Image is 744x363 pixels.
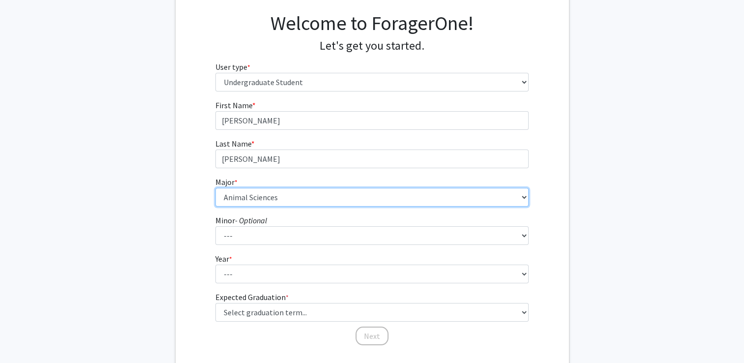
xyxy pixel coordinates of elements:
label: Major [215,176,238,188]
label: Expected Graduation [215,291,289,303]
iframe: Chat [7,319,42,356]
label: Year [215,253,232,265]
button: Next [356,327,388,345]
span: First Name [215,100,252,110]
label: Minor [215,214,267,226]
span: Last Name [215,139,251,149]
i: - Optional [235,215,267,225]
h4: Let's get you started. [215,39,529,53]
label: User type [215,61,250,73]
h1: Welcome to ForagerOne! [215,11,529,35]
